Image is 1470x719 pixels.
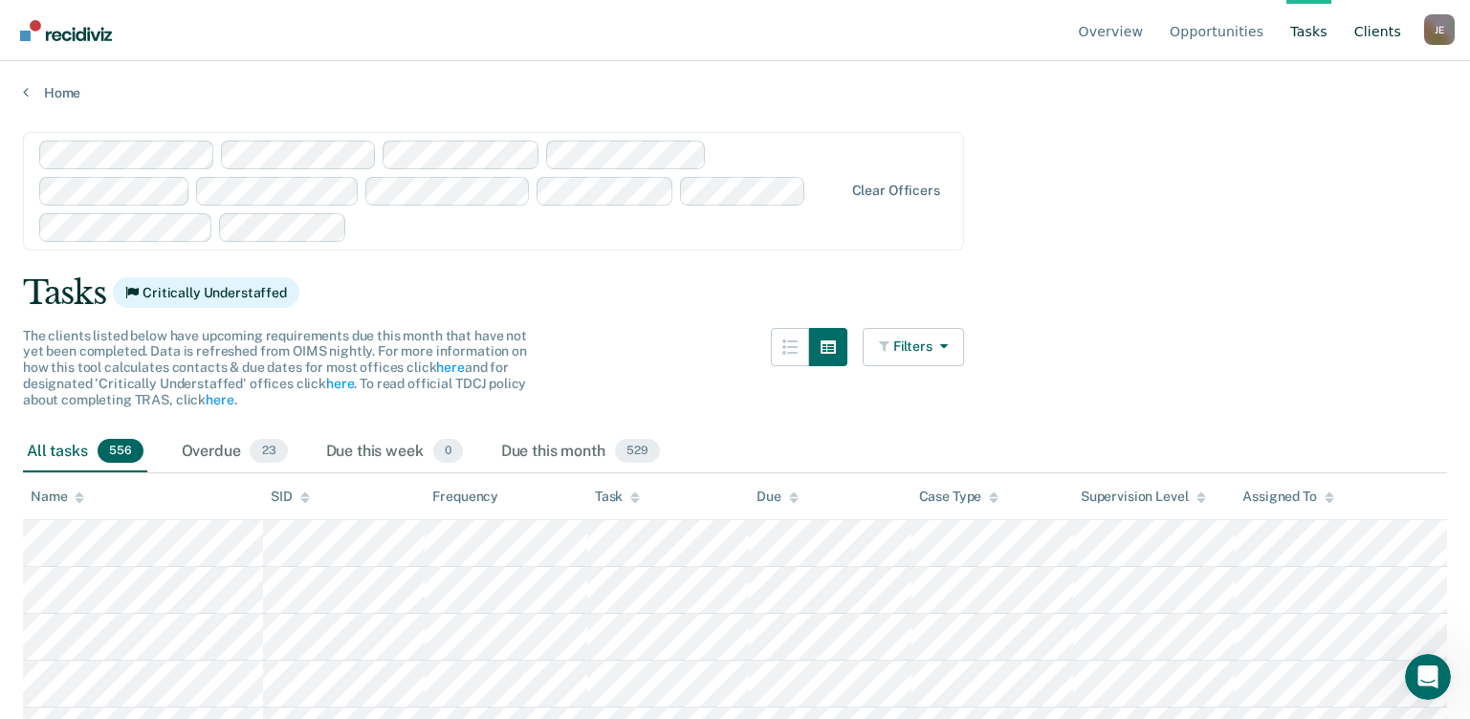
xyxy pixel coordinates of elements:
[20,20,112,41] img: Recidiviz
[23,273,1447,313] div: Tasks
[1424,14,1455,45] div: J E
[98,439,143,464] span: 556
[433,439,463,464] span: 0
[113,277,299,308] span: Critically Understaffed
[178,431,292,473] div: Overdue23
[436,359,464,375] a: here
[31,489,84,505] div: Name
[23,84,1447,101] a: Home
[326,376,354,391] a: here
[1405,654,1451,700] iframe: Intercom live chat
[250,439,287,464] span: 23
[1242,489,1333,505] div: Assigned To
[497,431,664,473] div: Due this month529
[863,328,964,366] button: Filters
[23,431,147,473] div: All tasks556
[757,489,799,505] div: Due
[432,489,498,505] div: Frequency
[919,489,999,505] div: Case Type
[1424,14,1455,45] button: Profile dropdown button
[206,392,233,407] a: here
[1081,489,1206,505] div: Supervision Level
[615,439,660,464] span: 529
[271,489,310,505] div: SID
[23,328,527,407] span: The clients listed below have upcoming requirements due this month that have not yet been complet...
[322,431,467,473] div: Due this week0
[595,489,640,505] div: Task
[852,183,940,199] div: Clear officers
